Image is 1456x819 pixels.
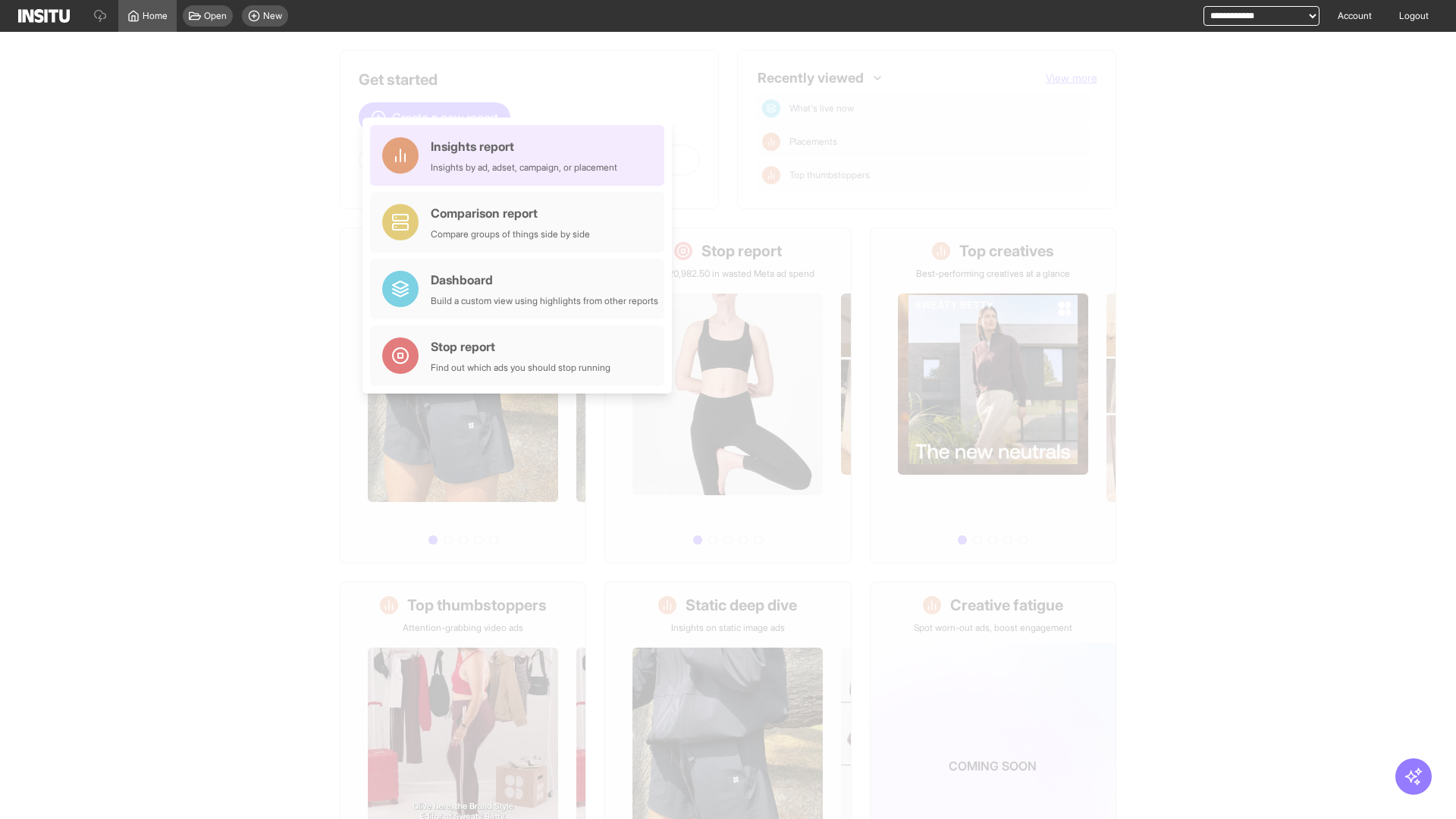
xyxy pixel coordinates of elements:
div: Insights by ad, adset, campaign, or placement [431,162,617,174]
div: Stop report [431,337,610,356]
span: Home [143,10,168,22]
div: Insights report [431,137,617,155]
div: Compare groups of things side by side [431,228,590,240]
div: Comparison report [431,204,590,222]
span: New [263,10,282,22]
span: Open [204,10,227,22]
div: Build a custom view using highlights from other reports [431,295,658,307]
div: Find out which ads you should stop running [431,362,610,374]
div: Dashboard [431,271,658,289]
img: Logo [18,9,70,23]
